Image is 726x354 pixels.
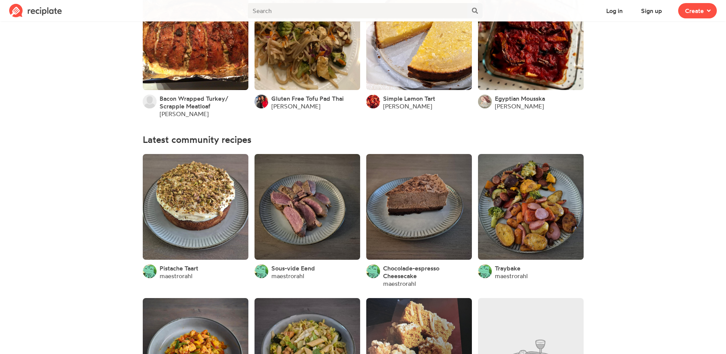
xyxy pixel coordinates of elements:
[160,95,248,110] a: Bacon Wrapped Turkey/ Scrapple Meatloaf
[383,102,432,110] a: [PERSON_NAME]
[495,272,528,280] a: maestrorahl
[495,102,544,110] a: [PERSON_NAME]
[160,272,193,280] a: maestrorahl
[478,264,492,278] img: User's avatar
[383,95,435,102] a: Simple Lemon Tart
[634,3,669,18] button: Sign up
[383,280,416,287] a: maestrorahl
[9,4,62,18] img: Reciplate
[271,264,315,272] a: Sous-vide Eend
[271,95,344,102] a: Gluten Free Tofu Pad Thai
[599,3,630,18] button: Log in
[143,134,584,145] h4: Latest community recipes
[495,95,545,102] a: Egyptian Mousska
[143,95,157,108] img: User's avatar
[271,272,304,280] a: maestrorahl
[255,264,268,278] img: User's avatar
[160,264,198,272] a: Pistache Taart
[678,3,717,18] button: Create
[160,95,228,110] span: Bacon Wrapped Turkey/ Scrapple Meatloaf
[685,6,704,15] span: Create
[383,264,472,280] a: Chocolade-espresso Cheesecake
[271,102,320,110] a: [PERSON_NAME]
[495,264,520,272] a: Traybake
[143,264,157,278] img: User's avatar
[383,264,439,280] span: Chocolade-espresso Cheesecake
[160,110,209,118] a: [PERSON_NAME]
[478,95,492,108] img: User's avatar
[248,3,467,18] input: Search
[255,95,268,108] img: User's avatar
[366,264,380,278] img: User's avatar
[366,95,380,108] img: User's avatar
